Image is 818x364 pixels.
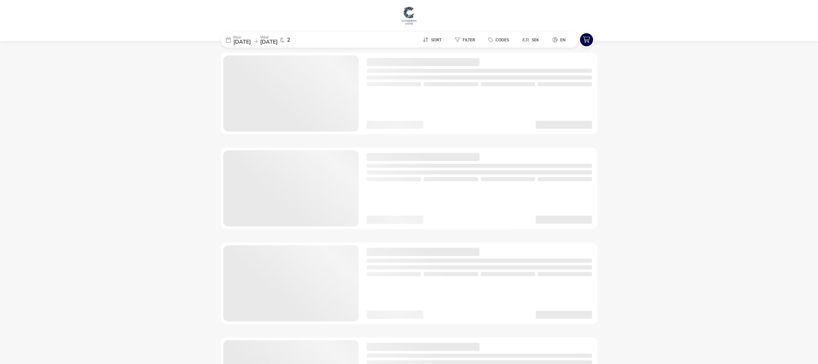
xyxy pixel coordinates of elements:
button: krSEK [517,35,544,45]
button: en [547,35,571,45]
naf-pibe-menu-bar-item: Filter [450,35,483,45]
button: Filter [450,35,480,45]
span: Filter [463,37,475,43]
button: Codes [483,35,514,45]
p: Mon [233,35,251,39]
p: Wed [260,35,278,39]
naf-pibe-menu-bar-item: krSEK [517,35,547,45]
span: Sort [431,37,442,43]
naf-pibe-menu-bar-item: Codes [483,35,517,45]
span: 2 [287,37,290,43]
naf-pibe-menu-bar-item: Sort [417,35,450,45]
span: [DATE] [233,38,251,46]
button: Sort [417,35,447,45]
i: kr [522,37,529,43]
span: Codes [495,37,509,43]
span: [DATE] [260,38,278,46]
img: Main Website [401,5,417,25]
div: Mon[DATE]Wed[DATE]2 [221,32,321,48]
span: SEK [532,37,539,43]
span: en [560,37,566,43]
naf-pibe-menu-bar-item: en [547,35,574,45]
